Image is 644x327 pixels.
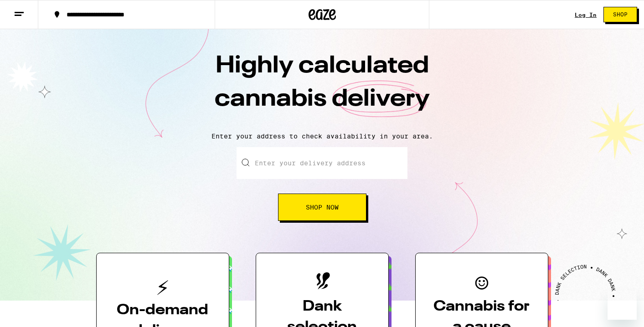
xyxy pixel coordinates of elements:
span: Shop Now [306,204,339,210]
span: Shop [613,12,628,17]
h1: Highly calculated cannabis delivery [163,50,482,125]
a: Log In [575,12,597,18]
button: Shop Now [278,194,366,221]
p: Enter your address to check availability in your area. [9,133,635,140]
input: Enter your delivery address [237,147,407,179]
button: Shop [603,7,637,22]
a: Shop [597,7,644,22]
iframe: Button to launch messaging window [608,291,637,320]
